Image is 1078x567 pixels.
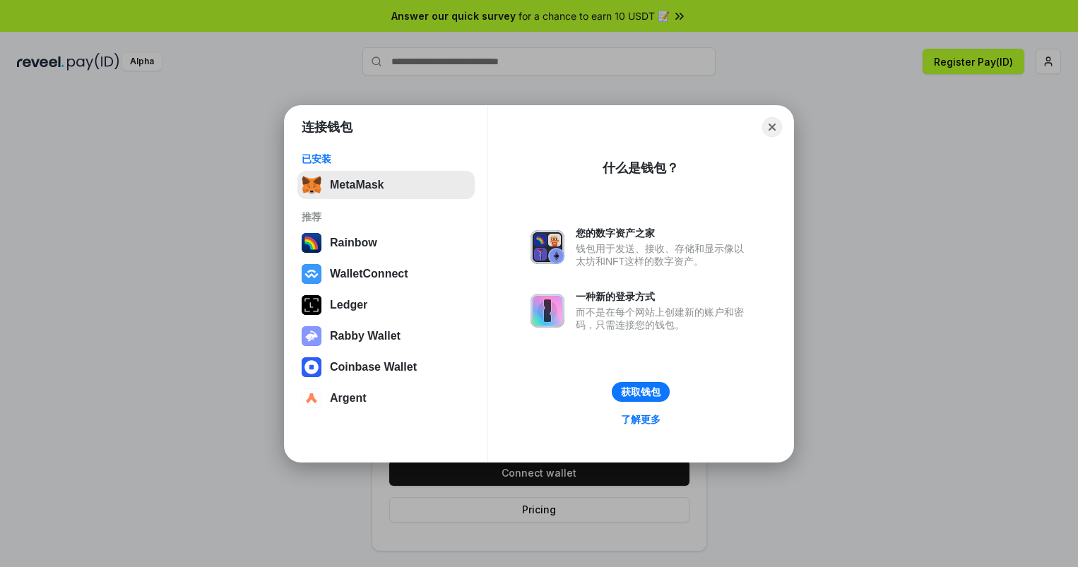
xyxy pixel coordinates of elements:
button: Rabby Wallet [297,322,475,350]
div: 您的数字资产之家 [576,227,751,239]
div: 获取钱包 [621,386,661,398]
button: 获取钱包 [612,382,670,402]
div: 推荐 [302,210,470,223]
img: svg+xml,%3Csvg%20xmlns%3D%22http%3A%2F%2Fwww.w3.org%2F2000%2Fsvg%22%20fill%3D%22none%22%20viewBox... [302,326,321,346]
a: 了解更多 [612,410,669,429]
div: 已安装 [302,153,470,165]
div: MetaMask [330,179,384,191]
h1: 连接钱包 [302,119,353,136]
div: WalletConnect [330,268,408,280]
div: Ledger [330,299,367,311]
img: svg+xml,%3Csvg%20xmlns%3D%22http%3A%2F%2Fwww.w3.org%2F2000%2Fsvg%22%20fill%3D%22none%22%20viewBox... [531,230,564,264]
button: Argent [297,384,475,412]
img: svg+xml,%3Csvg%20xmlns%3D%22http%3A%2F%2Fwww.w3.org%2F2000%2Fsvg%22%20width%3D%2228%22%20height%3... [302,295,321,315]
button: WalletConnect [297,260,475,288]
button: Close [762,117,782,137]
button: Coinbase Wallet [297,353,475,381]
div: 钱包用于发送、接收、存储和显示像以太坊和NFT这样的数字资产。 [576,242,751,268]
div: Rainbow [330,237,377,249]
div: Argent [330,392,367,405]
img: svg+xml,%3Csvg%20width%3D%2228%22%20height%3D%2228%22%20viewBox%3D%220%200%2028%2028%22%20fill%3D... [302,357,321,377]
button: MetaMask [297,171,475,199]
div: Rabby Wallet [330,330,401,342]
img: svg+xml,%3Csvg%20fill%3D%22none%22%20height%3D%2233%22%20viewBox%3D%220%200%2035%2033%22%20width%... [302,175,321,195]
img: svg+xml,%3Csvg%20xmlns%3D%22http%3A%2F%2Fwww.w3.org%2F2000%2Fsvg%22%20fill%3D%22none%22%20viewBox... [531,294,564,328]
div: 什么是钱包？ [603,160,679,177]
button: Rainbow [297,229,475,257]
img: svg+xml,%3Csvg%20width%3D%2228%22%20height%3D%2228%22%20viewBox%3D%220%200%2028%2028%22%20fill%3D... [302,388,321,408]
img: svg+xml,%3Csvg%20width%3D%2228%22%20height%3D%2228%22%20viewBox%3D%220%200%2028%2028%22%20fill%3D... [302,264,321,284]
div: 而不是在每个网站上创建新的账户和密码，只需连接您的钱包。 [576,306,751,331]
div: 了解更多 [621,413,661,426]
div: 一种新的登录方式 [576,290,751,303]
img: svg+xml,%3Csvg%20width%3D%22120%22%20height%3D%22120%22%20viewBox%3D%220%200%20120%20120%22%20fil... [302,233,321,253]
div: Coinbase Wallet [330,361,417,374]
button: Ledger [297,291,475,319]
